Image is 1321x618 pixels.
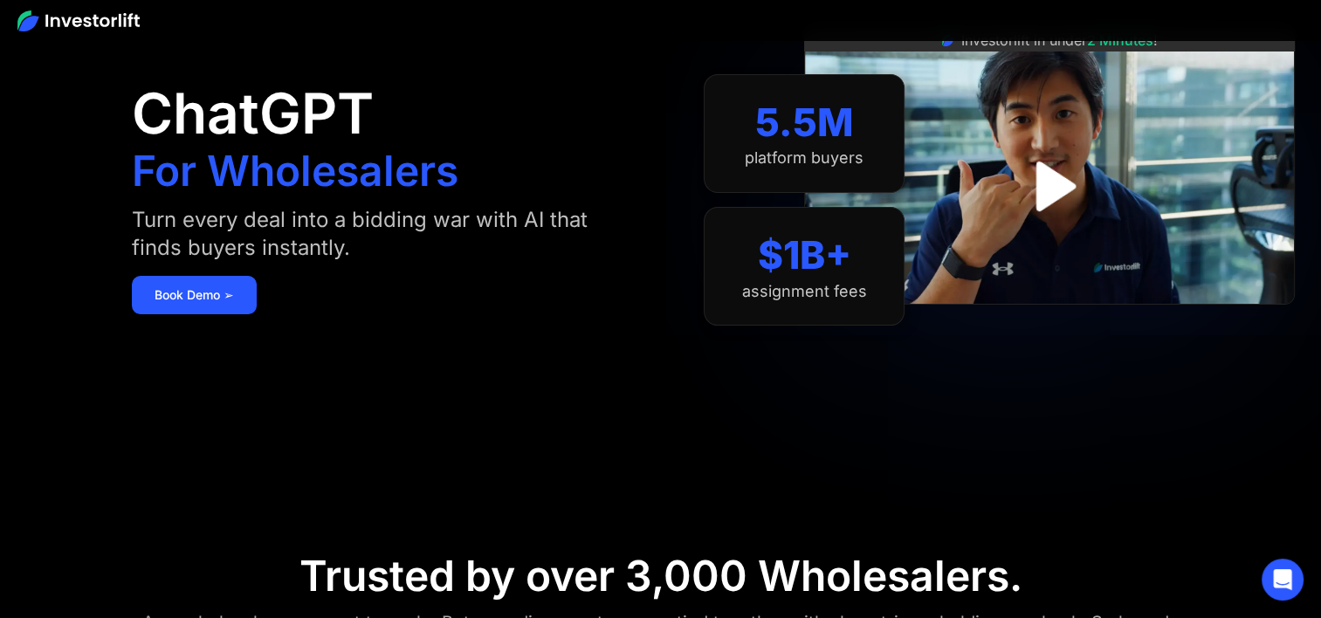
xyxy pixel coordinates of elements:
[132,150,458,192] h1: For Wholesalers
[1262,559,1304,601] div: Open Intercom Messenger
[132,206,608,262] div: Turn every deal into a bidding war with AI that finds buyers instantly.
[299,551,1022,601] div: Trusted by over 3,000 Wholesalers.
[132,276,257,314] a: Book Demo ➢
[1011,148,1089,225] a: open lightbox
[919,313,1180,334] iframe: Customer reviews powered by Trustpilot
[758,232,851,278] div: $1B+
[742,282,867,301] div: assignment fees
[1087,31,1153,49] span: 2 Minutes
[745,148,863,168] div: platform buyers
[755,100,854,146] div: 5.5M
[132,86,374,141] h1: ChatGPT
